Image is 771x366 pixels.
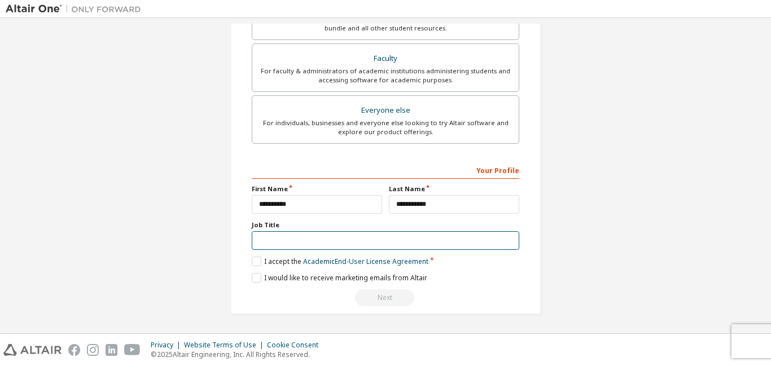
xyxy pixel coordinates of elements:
[252,161,519,179] div: Your Profile
[303,257,428,266] a: Academic End-User License Agreement
[259,67,512,85] div: For faculty & administrators of academic institutions administering students and accessing softwa...
[87,344,99,356] img: instagram.svg
[259,15,512,33] div: For currently enrolled students looking to access the free Altair Student Edition bundle and all ...
[106,344,117,356] img: linkedin.svg
[267,341,325,350] div: Cookie Consent
[252,289,519,306] div: Provide a valid email to continue
[151,341,184,350] div: Privacy
[151,350,325,359] p: © 2025 Altair Engineering, Inc. All Rights Reserved.
[68,344,80,356] img: facebook.svg
[259,118,512,136] div: For individuals, businesses and everyone else looking to try Altair software and explore our prod...
[259,51,512,67] div: Faculty
[124,344,141,356] img: youtube.svg
[6,3,147,15] img: Altair One
[184,341,267,350] div: Website Terms of Use
[3,344,62,356] img: altair_logo.svg
[389,184,519,193] label: Last Name
[252,273,427,283] label: I would like to receive marketing emails from Altair
[252,184,382,193] label: First Name
[259,103,512,118] div: Everyone else
[252,257,428,266] label: I accept the
[252,221,519,230] label: Job Title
